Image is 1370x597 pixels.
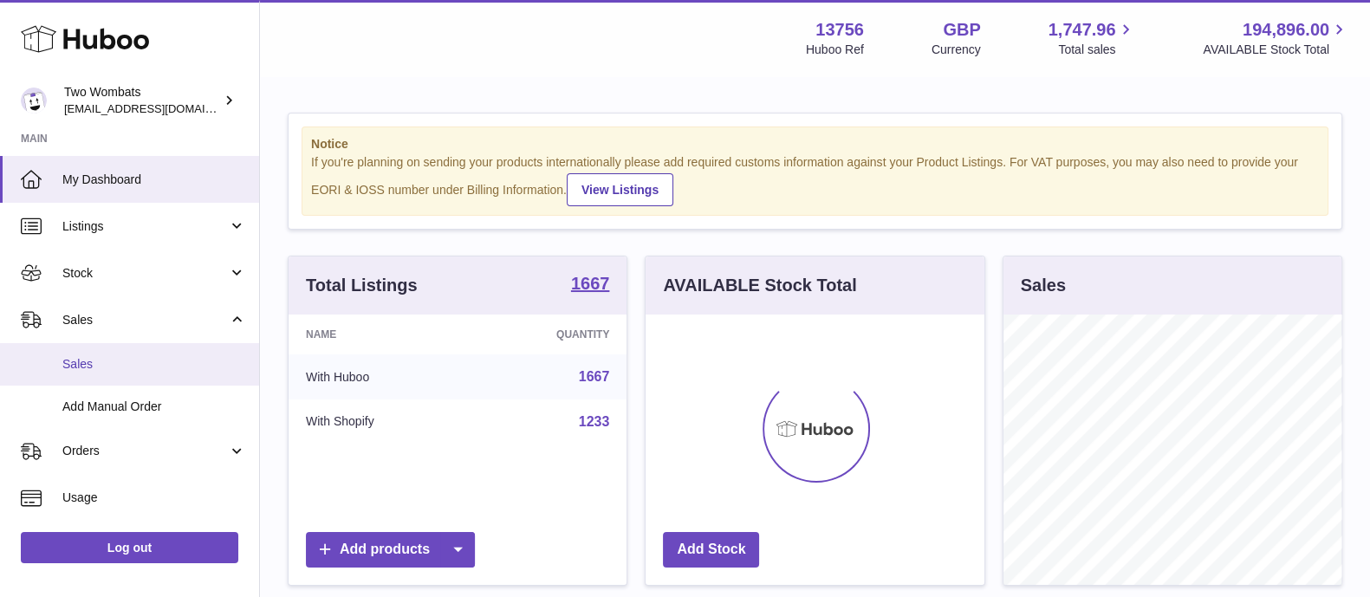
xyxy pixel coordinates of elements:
a: 1233 [579,414,610,429]
strong: 13756 [815,18,864,42]
span: Orders [62,443,228,459]
strong: Notice [311,136,1319,152]
strong: 1667 [571,275,610,292]
span: Stock [62,265,228,282]
span: Listings [62,218,228,235]
a: Add Stock [663,532,759,568]
span: Add Manual Order [62,399,246,415]
span: AVAILABLE Stock Total [1203,42,1349,58]
h3: AVAILABLE Stock Total [663,274,856,297]
strong: GBP [943,18,980,42]
span: 194,896.00 [1243,18,1329,42]
td: With Shopify [289,399,471,445]
span: Total sales [1058,42,1135,58]
a: Add products [306,532,475,568]
span: Usage [62,490,246,506]
div: Two Wombats [64,84,220,117]
img: internalAdmin-13756@internal.huboo.com [21,88,47,114]
h3: Sales [1021,274,1066,297]
div: Currency [932,42,981,58]
div: If you're planning on sending your products internationally please add required customs informati... [311,154,1319,206]
a: 1,747.96 Total sales [1049,18,1136,58]
th: Name [289,315,471,354]
span: 1,747.96 [1049,18,1116,42]
a: View Listings [567,173,673,206]
th: Quantity [471,315,627,354]
span: [EMAIL_ADDRESS][DOMAIN_NAME] [64,101,255,115]
td: With Huboo [289,354,471,399]
a: 1667 [579,369,610,384]
h3: Total Listings [306,274,418,297]
a: Log out [21,532,238,563]
span: My Dashboard [62,172,246,188]
a: 194,896.00 AVAILABLE Stock Total [1203,18,1349,58]
span: Sales [62,356,246,373]
span: Sales [62,312,228,328]
div: Huboo Ref [806,42,864,58]
a: 1667 [571,275,610,295]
